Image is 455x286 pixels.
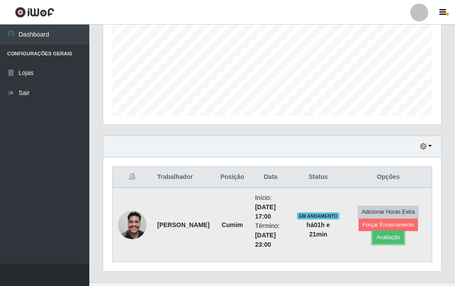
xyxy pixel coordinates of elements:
button: Avaliação [372,231,404,244]
button: Adicionar Horas Extra [358,206,419,218]
th: Opções [345,167,432,188]
span: EM ANDAMENTO [297,212,339,220]
li: Término: [255,221,286,249]
strong: Cumim [222,221,243,228]
strong: [PERSON_NAME] [157,221,209,228]
img: 1750720776565.jpeg [118,206,146,244]
li: Início: [255,193,286,221]
img: CoreUI Logo [15,7,54,18]
strong: há 01 h e 21 min [307,221,330,238]
th: Trabalhador [152,167,215,188]
th: Posição [215,167,250,188]
time: [DATE] 23:00 [255,232,276,248]
button: Forçar Encerramento [359,219,418,231]
th: Data [250,167,292,188]
th: Status [292,167,345,188]
time: [DATE] 17:00 [255,203,276,220]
